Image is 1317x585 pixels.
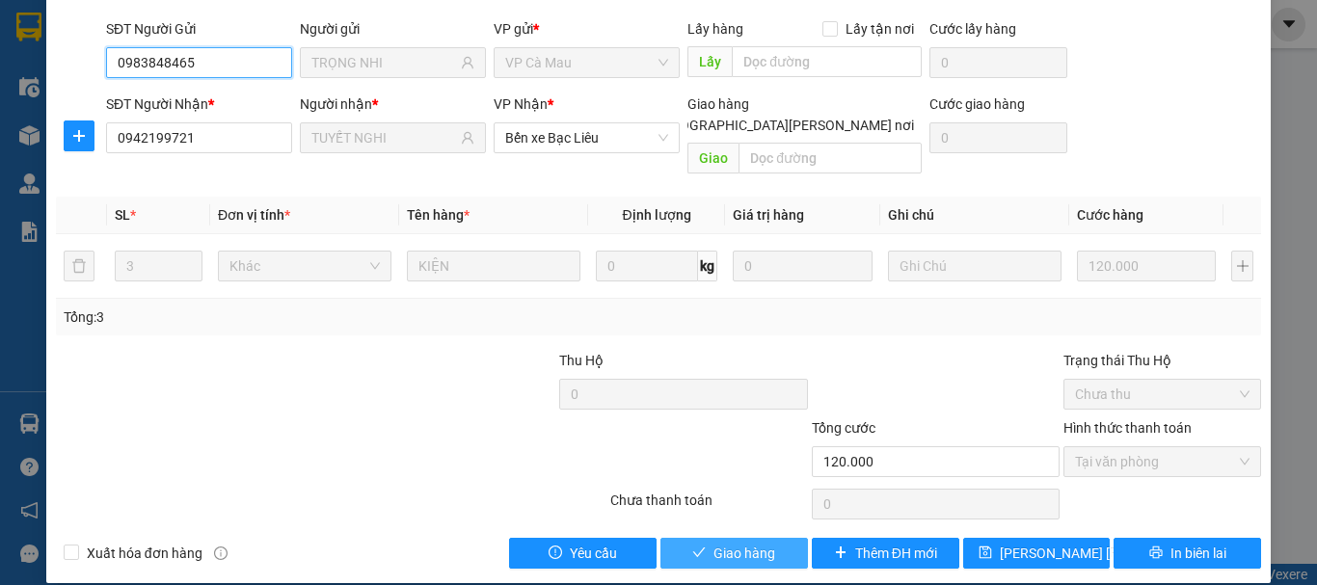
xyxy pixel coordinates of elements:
span: [PERSON_NAME] [PERSON_NAME] [1000,543,1209,564]
input: Ghi Chú [888,251,1062,281]
input: Dọc đường [732,46,922,77]
span: Giao hàng [713,543,775,564]
input: Tên người nhận [311,127,457,148]
div: SĐT Người Nhận [106,93,292,115]
div: Tổng: 3 [64,306,510,328]
span: plus [65,128,94,144]
div: SĐT Người Gửi [106,18,292,40]
span: Xuất hóa đơn hàng [79,543,210,564]
span: Cước hàng [1077,207,1143,223]
button: printerIn biên lai [1114,538,1261,569]
span: [GEOGRAPHIC_DATA][PERSON_NAME] nơi [651,115,922,136]
input: Cước giao hàng [929,122,1067,153]
span: VP Cà Mau [505,48,668,77]
span: save [979,545,992,561]
label: Cước lấy hàng [929,21,1016,37]
span: Yêu cầu [570,543,617,564]
span: Định lượng [622,207,690,223]
div: Người nhận [300,93,486,115]
span: plus [834,545,847,561]
button: plus [64,120,94,151]
span: Giao hàng [687,96,749,112]
input: Cước lấy hàng [929,47,1067,78]
div: VP gửi [494,18,680,40]
span: In biên lai [1170,543,1226,564]
th: Ghi chú [880,197,1069,234]
span: SL [115,207,130,223]
div: Chưa thanh toán [608,490,810,523]
button: delete [64,251,94,281]
span: Lấy [687,46,732,77]
span: Thêm ĐH mới [855,543,937,564]
span: Giao [687,143,739,173]
span: Tại văn phòng [1075,447,1250,476]
span: Tên hàng [407,207,470,223]
span: info-circle [214,546,228,560]
span: Lấy hàng [687,21,743,37]
span: kg [698,251,717,281]
input: 0 [1077,251,1216,281]
span: VP Nhận [494,96,548,112]
button: plus [1231,251,1253,281]
button: save[PERSON_NAME] [PERSON_NAME] [963,538,1111,569]
button: exclamation-circleYêu cầu [509,538,657,569]
span: user [461,131,474,145]
label: Cước giao hàng [929,96,1025,112]
span: Giá trị hàng [733,207,804,223]
span: Tổng cước [812,420,875,436]
input: Tên người gửi [311,52,457,73]
span: exclamation-circle [549,545,562,561]
span: Khác [229,252,380,280]
label: Hình thức thanh toán [1063,420,1192,436]
span: Bến xe Bạc Liêu [505,123,668,152]
span: user [461,56,474,69]
span: Đơn vị tính [218,207,290,223]
span: check [692,545,706,561]
div: Người gửi [300,18,486,40]
input: 0 [733,251,872,281]
span: printer [1149,545,1163,561]
span: Thu Hộ [559,353,604,368]
button: checkGiao hàng [660,538,808,569]
input: VD: Bàn, Ghế [407,251,580,281]
span: Chưa thu [1075,380,1250,409]
div: Trạng thái Thu Hộ [1063,350,1261,371]
span: Lấy tận nơi [838,18,922,40]
input: Dọc đường [739,143,922,173]
button: plusThêm ĐH mới [812,538,959,569]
